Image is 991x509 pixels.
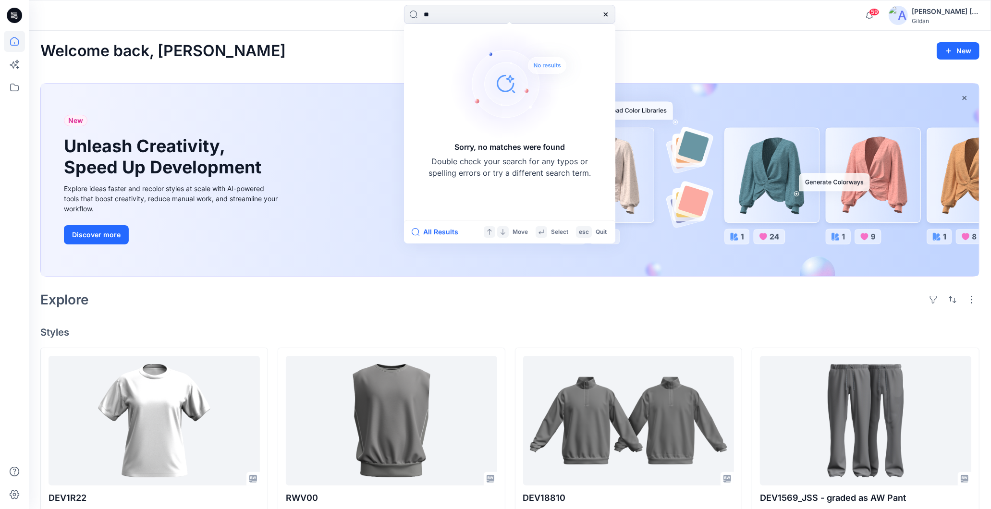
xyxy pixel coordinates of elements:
p: DEV18810 [523,491,734,505]
p: Select [551,227,568,237]
a: DEV1R22 [49,356,260,485]
button: Discover more [64,225,129,244]
p: esc [579,227,589,237]
a: DEV1569_JSS - graded as AW Pant [760,356,971,485]
div: Explore ideas faster and recolor styles at scale with AI-powered tools that boost creativity, red... [64,183,280,214]
p: DEV1569_JSS - graded as AW Pant [760,491,971,505]
span: 59 [869,8,880,16]
p: Move [513,227,528,237]
button: All Results [412,226,465,238]
p: DEV1R22 [49,491,260,505]
a: DEV18810 [523,356,734,485]
div: [PERSON_NAME] [PERSON_NAME] [912,6,979,17]
h1: Unleash Creativity, Speed Up Development [64,136,266,177]
p: RWV00 [286,491,497,505]
a: RWV00 [286,356,497,485]
h2: Explore [40,292,89,307]
img: avatar [889,6,908,25]
a: Discover more [64,225,280,244]
h2: Welcome back, [PERSON_NAME] [40,42,286,60]
h5: Sorry, no matches were found [454,141,565,153]
h4: Styles [40,327,979,338]
img: Sorry, no matches were found [450,26,585,141]
div: Gildan [912,17,979,24]
p: Quit [596,227,607,237]
button: New [937,42,979,60]
span: New [68,115,83,126]
p: Double check your search for any typos or spelling errors or try a different search term. [428,156,591,179]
